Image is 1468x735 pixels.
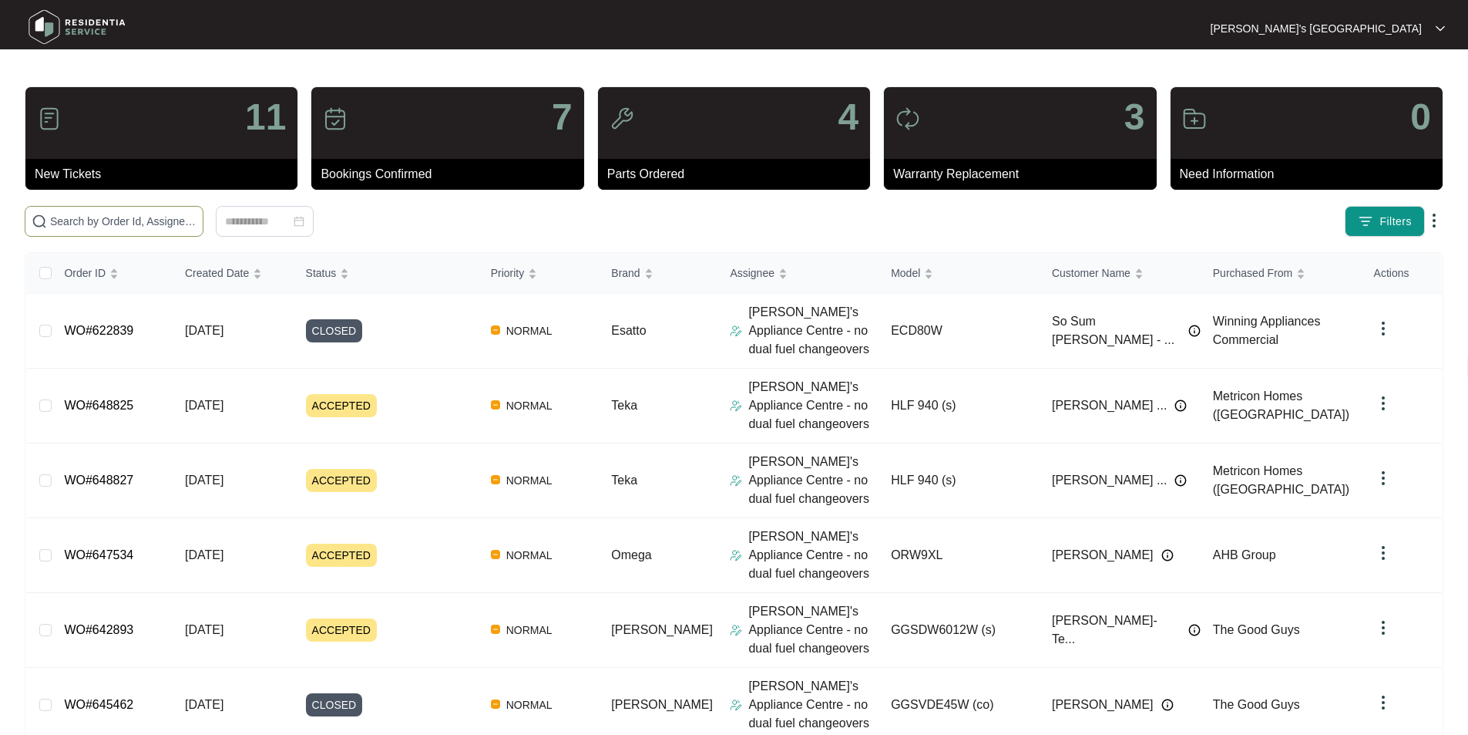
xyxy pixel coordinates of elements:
img: Info icon [1161,699,1174,711]
span: ACCEPTED [306,619,377,642]
td: ORW9XL [878,518,1040,593]
img: Vercel Logo [491,625,500,634]
th: Actions [1362,253,1442,294]
td: HLF 940 (s) [878,443,1040,518]
span: Assignee [730,265,774,282]
img: Info icon [1174,474,1187,487]
span: NORMAL [500,696,559,714]
span: Order ID [64,265,106,282]
span: Customer Name [1052,265,1130,282]
th: Customer Name [1040,253,1201,294]
span: Status [306,265,337,282]
span: [PERSON_NAME] [1052,696,1154,714]
span: Esatto [611,324,646,337]
span: ACCEPTED [306,544,377,567]
span: NORMAL [500,322,559,340]
p: [PERSON_NAME]'s Appliance Centre - no dual fuel changeovers [748,303,878,359]
p: Parts Ordered [607,165,870,184]
span: Filters [1379,214,1412,230]
th: Priority [479,253,600,294]
span: Metricon Homes ([GEOGRAPHIC_DATA]) [1213,464,1349,496]
p: 11 [245,99,286,136]
a: WO#622839 [64,324,133,337]
p: [PERSON_NAME]'s Appliance Centre - no dual fuel changeovers [748,528,878,583]
span: [PERSON_NAME] ... [1052,471,1167,490]
span: [DATE] [185,698,223,711]
span: Priority [491,265,525,282]
span: Brand [611,265,640,282]
span: [DATE] [185,399,223,412]
img: Info icon [1188,624,1201,636]
img: Vercel Logo [491,700,500,709]
p: 0 [1410,99,1431,136]
span: NORMAL [500,546,559,565]
span: CLOSED [306,319,363,342]
img: Vercel Logo [491,550,500,559]
th: Status [294,253,479,294]
span: [PERSON_NAME]- Te... [1052,612,1181,649]
td: ECD80W [878,294,1040,369]
p: [PERSON_NAME]'s Appliance Centre - no dual fuel changeovers [748,378,878,433]
img: Assigner Icon [730,624,742,636]
a: WO#645462 [64,698,133,711]
p: Warranty Replacement [893,165,1156,184]
span: Teka [611,399,637,412]
img: icon [37,106,62,131]
span: The Good Guys [1213,698,1300,711]
img: dropdown arrow [1374,693,1392,712]
span: [DATE] [185,548,223,561]
img: dropdown arrow [1374,319,1392,338]
span: Winning Appliances Commercial [1213,315,1321,346]
img: Vercel Logo [491,325,500,335]
span: ACCEPTED [306,394,377,417]
p: [PERSON_NAME]'s Appliance Centre - no dual fuel changeovers [748,602,878,658]
img: Assigner Icon [730,549,742,561]
img: Info icon [1161,549,1174,561]
img: icon [895,106,920,131]
th: Purchased From [1201,253,1362,294]
span: Teka [611,474,637,487]
p: 3 [1124,99,1145,136]
span: [DATE] [185,474,223,487]
span: [DATE] [185,324,223,337]
img: dropdown arrow [1374,544,1392,562]
img: Vercel Logo [491,475,500,484]
img: icon [1182,106,1207,131]
span: [PERSON_NAME] [1052,546,1154,565]
img: Assigner Icon [730,474,742,487]
td: GGSDW6012W (s) [878,593,1040,668]
span: AHB Group [1213,548,1276,561]
img: dropdown arrow [1374,469,1392,487]
p: 4 [838,99,858,136]
p: Need Information [1180,165,1443,184]
td: HLF 940 (s) [878,369,1040,443]
img: Info icon [1188,325,1201,337]
span: [DATE] [185,623,223,636]
img: Info icon [1174,400,1187,412]
img: search-icon [32,214,47,229]
a: WO#642893 [64,623,133,636]
span: ACCEPTED [306,469,377,492]
span: Model [891,265,920,282]
img: Assigner Icon [730,699,742,711]
img: residentia service logo [23,4,131,50]
th: Assignee [717,253,878,294]
p: Bookings Confirmed [321,165,583,184]
span: Metricon Homes ([GEOGRAPHIC_DATA]) [1213,389,1349,421]
button: filter iconFilters [1345,206,1425,237]
th: Brand [599,253,717,294]
p: New Tickets [35,165,297,184]
img: dropdown arrow [1436,25,1445,32]
span: NORMAL [500,396,559,415]
span: CLOSED [306,693,363,716]
img: icon [610,106,634,131]
th: Created Date [173,253,294,294]
img: Assigner Icon [730,400,742,412]
input: Search by Order Id, Assignee Name, Customer Name, Brand and Model [50,213,197,230]
a: WO#648825 [64,399,133,412]
span: NORMAL [500,471,559,490]
th: Model [878,253,1040,294]
img: filter icon [1358,214,1373,229]
span: NORMAL [500,621,559,639]
img: dropdown arrow [1374,619,1392,637]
